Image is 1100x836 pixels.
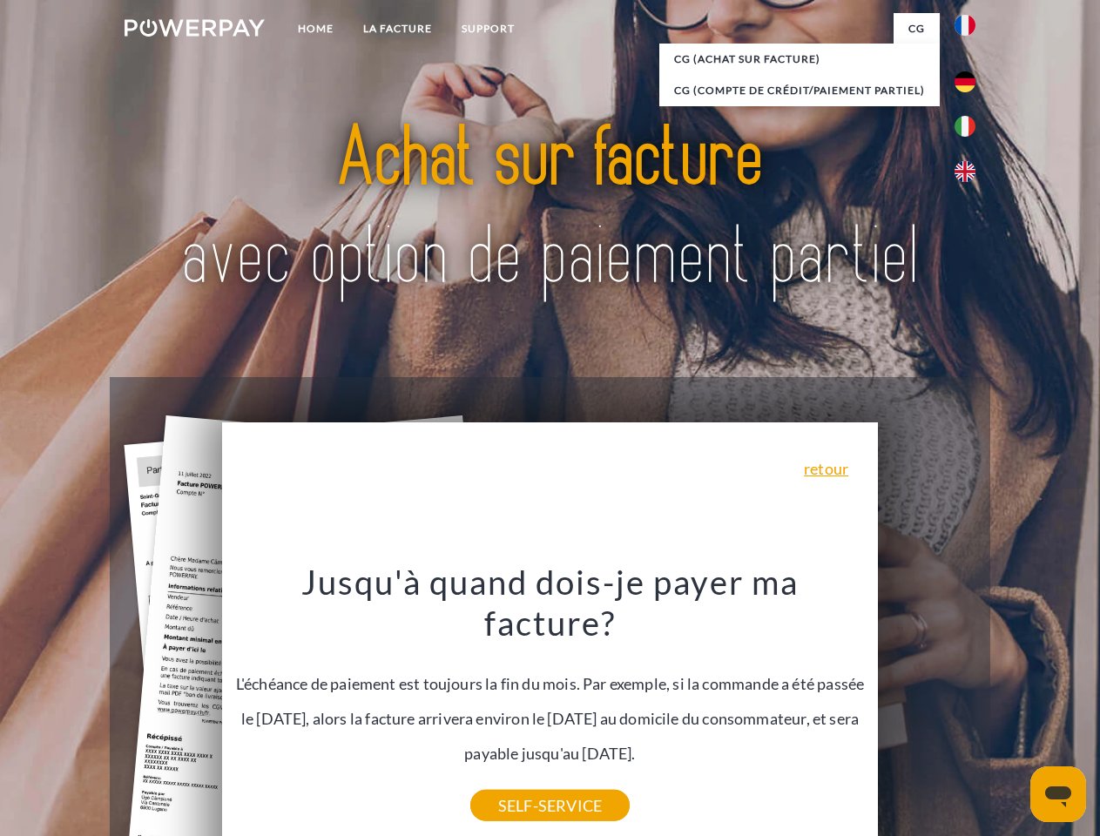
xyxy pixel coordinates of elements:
[233,561,868,806] div: L'échéance de paiement est toujours la fin du mois. Par exemple, si la commande a été passée le [...
[233,561,868,644] h3: Jusqu'à quand dois-je payer ma facture?
[283,13,348,44] a: Home
[470,790,630,821] a: SELF-SERVICE
[1030,766,1086,822] iframe: Bouton de lancement de la fenêtre de messagerie
[166,84,934,334] img: title-powerpay_fr.svg
[955,15,975,36] img: fr
[804,461,848,476] a: retour
[447,13,530,44] a: Support
[348,13,447,44] a: LA FACTURE
[659,75,940,106] a: CG (Compte de crédit/paiement partiel)
[894,13,940,44] a: CG
[125,19,265,37] img: logo-powerpay-white.svg
[659,44,940,75] a: CG (achat sur facture)
[955,161,975,182] img: en
[955,71,975,92] img: de
[955,116,975,137] img: it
